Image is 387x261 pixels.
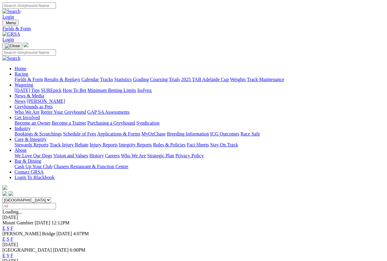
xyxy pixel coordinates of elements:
span: [GEOGRAPHIC_DATA] [2,247,52,253]
a: Rules & Policies [153,142,186,147]
a: Tracks [100,77,113,82]
a: [DATE] Tips [15,88,40,93]
div: Industry [15,131,385,137]
div: [DATE] [2,215,385,220]
img: GRSA [2,31,20,37]
div: About [15,153,385,158]
div: Racing [15,77,385,82]
img: Search [2,56,21,61]
a: Retire Your Greyhound [41,109,86,115]
a: Bookings & Scratchings [15,131,62,136]
a: Track Maintenance [247,77,284,82]
a: MyOzChase [141,131,166,136]
span: [DATE] [57,231,72,236]
img: twitter.svg [8,191,13,196]
div: Greyhounds as Pets [15,109,385,115]
a: Race Safe [240,131,260,136]
a: Who We Are [15,109,40,115]
a: Care & Integrity [15,137,47,142]
a: F [11,237,13,242]
a: Statistics [114,77,132,82]
a: Bar & Dining [15,158,41,164]
span: [DATE] [35,220,50,225]
a: E [2,253,5,258]
a: Industry [15,126,31,131]
a: News & Media [15,93,44,98]
a: Home [15,66,26,71]
a: Stewards Reports [15,142,48,147]
span: 4:07PM [73,231,89,236]
a: Who We Are [121,153,146,158]
a: Grading [133,77,149,82]
input: Search [2,49,56,56]
a: Login [2,37,14,42]
a: Racing [15,71,28,77]
a: E [2,237,5,242]
a: Minimum Betting Limits [87,88,136,93]
a: S [7,253,9,258]
a: [PERSON_NAME] [27,99,65,104]
a: Purchasing a Greyhound [87,120,135,126]
a: Fields & Form [15,77,43,82]
a: Trials [169,77,180,82]
div: [DATE] [2,242,385,247]
a: Login To Blackbook [15,175,54,180]
span: [PERSON_NAME] Bridge [2,231,55,236]
a: History [89,153,104,158]
img: facebook.svg [2,191,7,196]
span: 12:12PM [51,220,70,225]
a: Get Involved [15,115,40,120]
span: Loading... [2,209,22,214]
a: Greyhounds as Pets [15,104,53,109]
a: Breeding Information [167,131,209,136]
a: Careers [105,153,120,158]
img: logo-grsa-white.png [24,42,28,47]
a: Results & Replays [44,77,80,82]
a: Fact Sheets [187,142,209,147]
a: S [7,237,9,242]
input: Search [2,2,56,9]
a: Injury Reports [89,142,118,147]
a: F [11,253,13,258]
a: SUREpick [41,88,61,93]
a: Become an Owner [15,120,50,126]
button: Toggle navigation [2,20,18,26]
div: News & Media [15,99,385,104]
a: Contact GRSA [15,169,44,175]
span: Menu [6,21,16,25]
a: 2025 TAB Adelaide Cup [181,77,229,82]
a: Privacy Policy [175,153,204,158]
span: Mount Gambier [2,220,34,225]
a: Schedule of Fees [63,131,96,136]
a: Fields & Form [2,26,385,31]
a: Wagering [15,82,33,87]
a: F [11,226,13,231]
a: About [15,148,27,153]
a: Stay On Track [210,142,238,147]
span: 6:00PM [70,247,86,253]
a: Strategic Plan [147,153,174,158]
a: S [7,226,9,231]
a: Login [2,14,14,19]
a: Calendar [81,77,99,82]
a: Become a Trainer [52,120,86,126]
div: Bar & Dining [15,164,385,169]
a: News [15,99,25,104]
a: Cash Up Your Club [15,164,52,169]
a: How To Bet [63,88,86,93]
div: Wagering [15,88,385,93]
a: GAP SA Assessments [87,109,130,115]
input: Select date [2,203,56,209]
img: logo-grsa-white.png [2,185,7,190]
a: ICG Outcomes [210,131,239,136]
div: Care & Integrity [15,142,385,148]
img: Search [2,9,21,14]
a: Track Injury Rebate [50,142,88,147]
a: Syndication [136,120,159,126]
a: Weights [230,77,246,82]
a: Applications & Forms [97,131,140,136]
a: E [2,226,5,231]
a: Coursing [150,77,168,82]
a: Vision and Values [53,153,88,158]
